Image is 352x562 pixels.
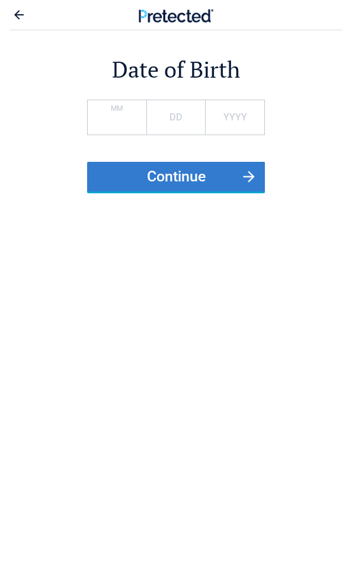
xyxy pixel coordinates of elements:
h2: Date of Birth [87,55,265,85]
img: Main Logo [139,9,214,23]
label: MM [111,103,123,114]
label: YYYY [223,110,247,124]
button: Continue [87,162,265,191]
label: DD [169,110,183,124]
